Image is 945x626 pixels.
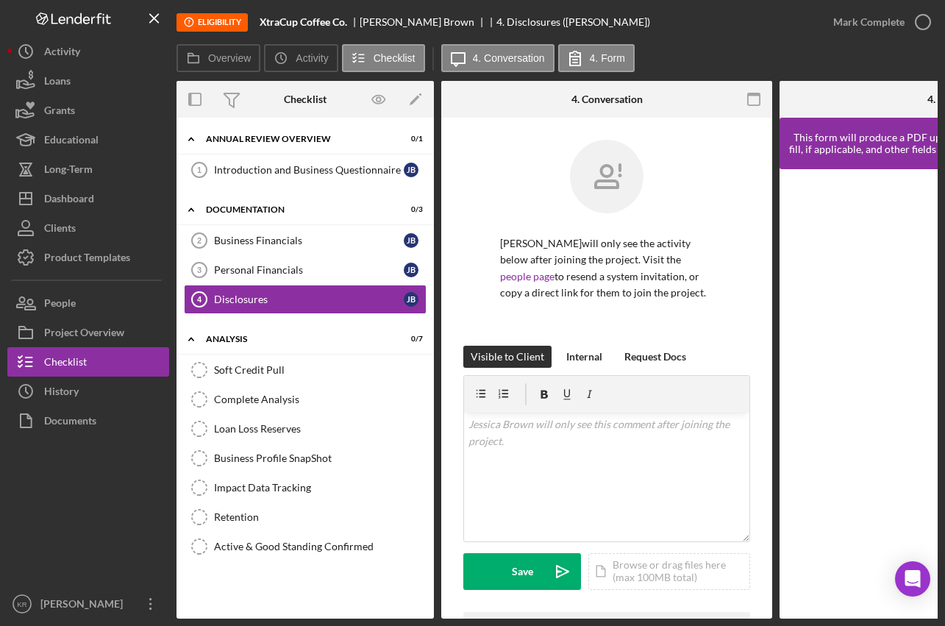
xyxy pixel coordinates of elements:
div: 0 / 1 [396,135,423,143]
a: Impact Data Tracking [184,473,427,502]
button: 4. Form [558,44,635,72]
div: Loan Loss Reserves [214,423,426,435]
button: Grants [7,96,169,125]
label: Activity [296,52,328,64]
a: Complete Analysis [184,385,427,414]
label: 4. Conversation [473,52,545,64]
div: This stage is no longer available as part of the standard workflow for Small Business Annual Revi... [176,13,248,32]
button: Mark Complete [819,7,938,37]
label: Checklist [374,52,416,64]
button: Dashboard [7,184,169,213]
div: [PERSON_NAME] [37,589,132,622]
text: KR [17,600,26,608]
div: Business Financials [214,235,404,246]
div: Introduction and Business Questionnaire [214,164,404,176]
div: Product Templates [44,243,130,276]
div: People [44,288,76,321]
div: Personal Financials [214,264,404,276]
label: 4. Form [590,52,625,64]
button: Overview [176,44,260,72]
button: Checklist [342,44,425,72]
button: 4. Conversation [441,44,554,72]
div: Activity [44,37,80,70]
div: Long-Term [44,154,93,188]
button: Visible to Client [463,346,552,368]
div: Grants [44,96,75,129]
div: 0 / 7 [396,335,423,344]
tspan: 2 [197,236,202,245]
div: Documents [44,406,96,439]
div: Educational [44,125,99,158]
div: 4. Conversation [571,93,643,105]
div: 0 / 3 [396,205,423,214]
a: Activity [7,37,169,66]
div: History [44,377,79,410]
div: Visible to Client [471,346,544,368]
button: KR[PERSON_NAME] [7,589,169,619]
div: Project Overview [44,318,124,351]
div: Checklist [284,93,327,105]
div: Analysis [206,335,386,344]
a: 1Introduction and Business QuestionnaireJB [184,155,427,185]
button: Activity [264,44,338,72]
div: Dashboard [44,184,94,217]
div: J B [404,292,418,307]
button: Clients [7,213,169,243]
a: Retention [184,502,427,532]
label: Overview [208,52,251,64]
button: Long-Term [7,154,169,184]
button: History [7,377,169,406]
div: J B [404,263,418,277]
button: Request Docs [617,346,693,368]
div: Annual Review Overview [206,135,386,143]
button: Educational [7,125,169,154]
div: J B [404,163,418,177]
div: Soft Credit Pull [214,364,426,376]
button: Project Overview [7,318,169,347]
tspan: 4 [197,295,202,304]
button: Product Templates [7,243,169,272]
div: 4. Disclosures ([PERSON_NAME]) [496,16,650,28]
a: Soft Credit Pull [184,355,427,385]
div: [PERSON_NAME] Brown [360,16,487,28]
div: Business Profile SnapShot [214,452,426,464]
div: Active & Good Standing Confirmed [214,541,426,552]
a: Business Profile SnapShot [184,444,427,473]
div: J B [404,233,418,248]
button: Documents [7,406,169,435]
a: Active & Good Standing Confirmed [184,532,427,561]
div: Disclosures [214,294,404,305]
div: Documentation [206,205,386,214]
div: Loans [44,66,71,99]
button: Save [463,553,581,590]
div: Internal [566,346,602,368]
b: XtraCup Coffee Co. [260,16,347,28]
p: [PERSON_NAME] will only see the activity below after joining the project. Visit the to resend a s... [500,235,713,302]
div: Request Docs [624,346,686,368]
tspan: 3 [197,266,202,274]
a: 3Personal FinancialsJB [184,255,427,285]
a: 4DisclosuresJB [184,285,427,314]
a: people page [500,270,554,282]
button: Loans [7,66,169,96]
button: Internal [559,346,610,368]
div: Retention [214,511,426,523]
div: Save [512,553,533,590]
button: People [7,288,169,318]
tspan: 1 [197,166,202,174]
div: Checklist [44,347,87,380]
button: Checklist [7,347,169,377]
div: Clients [44,213,76,246]
a: Loan Loss Reserves [184,414,427,444]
